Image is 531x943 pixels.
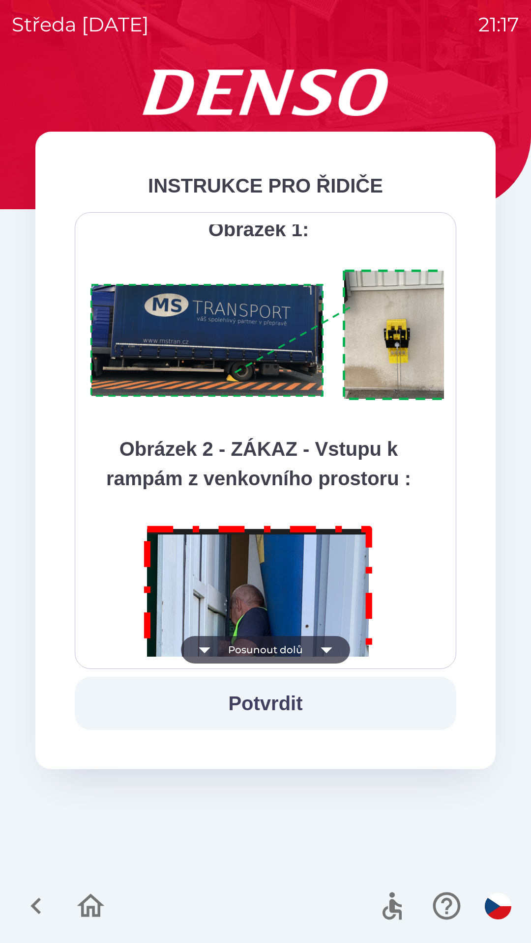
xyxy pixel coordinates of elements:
[12,10,149,39] p: středa [DATE]
[181,636,350,664] button: Posunout dolů
[75,677,456,730] button: Potvrdit
[106,438,411,489] strong: Obrázek 2 - ZÁKAZ - Vstupu k rampám z venkovního prostoru :
[133,513,384,874] img: M8MNayrTL6gAAAABJRU5ErkJggg==
[75,171,456,200] div: INSTRUKCE PRO ŘIDIČE
[478,10,519,39] p: 21:17
[208,219,309,240] strong: Obrázek 1:
[35,69,496,116] img: Logo
[485,893,511,919] img: cs flag
[87,264,469,407] img: A1ym8hFSA0ukAAAAAElFTkSuQmCC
